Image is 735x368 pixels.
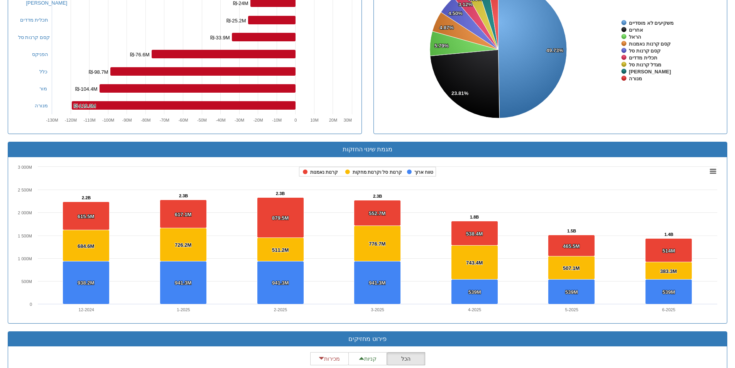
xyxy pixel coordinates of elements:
[373,194,382,198] tspan: 2.3B
[18,188,32,192] tspan: 2 500M
[18,34,50,40] a: קסם קרנות סל
[175,280,191,286] tspan: 941.3M
[343,118,351,122] text: 30M
[274,307,287,312] text: 2-2025
[30,302,32,307] text: 0
[629,62,661,68] tspan: מגדל קרנות סל
[348,352,387,365] button: קניות
[546,47,564,53] tspan: 49.73%
[466,231,483,237] tspan: 538.4M
[46,118,58,122] text: -130M
[18,256,32,261] tspan: 1 000M
[565,307,578,312] text: 5-2025
[310,170,338,175] tspan: קרנות נאמנות
[567,229,576,233] tspan: 1.5B
[178,118,188,122] text: -60M
[75,86,98,92] tspan: ₪-104.4M
[629,20,674,26] tspan: משקיעים לא מוסדיים
[35,103,48,109] a: מנורה
[235,118,244,122] text: -30M
[662,248,675,254] tspan: 514M
[664,232,673,237] tspan: 1.4B
[660,268,677,274] tspan: 383.3M
[310,352,349,365] button: מכירות
[563,243,580,249] tspan: 465.5M
[458,2,473,7] tspan: 3.12%
[141,118,150,122] text: -80M
[175,242,191,248] tspan: 726.2M
[14,336,721,343] h3: פירוט מחזיקים
[629,48,661,54] tspan: קסם קרנות סל
[78,243,94,249] tspan: 684.6M
[177,307,190,312] text: 1-2025
[272,215,289,221] tspan: 879.5M
[102,118,114,122] text: -100M
[369,210,385,216] tspan: 552.7M
[74,103,96,109] tspan: ₪-119.3M
[353,170,402,175] tspan: קרנות סל וקרנות מחקות
[233,0,248,6] tspan: ₪-24M
[629,41,671,47] tspan: קסם קרנות נאמנות
[310,118,318,122] text: 10M
[159,118,169,122] text: -70M
[466,260,483,266] tspan: 743.4M
[21,279,32,284] text: 500M
[197,118,206,122] text: -50M
[369,280,385,286] tspan: 941.3M
[629,27,643,33] tspan: אחרים
[253,118,263,122] text: -20M
[83,118,95,122] text: -110M
[629,76,642,81] tspan: מנורה
[371,307,384,312] text: 3-2025
[122,118,132,122] text: -90M
[369,241,385,247] tspan: 776.7M
[387,352,425,365] button: הכל
[179,193,188,198] tspan: 2.3B
[294,118,297,122] text: 0
[434,43,449,49] tspan: 5.79%
[226,18,246,24] tspan: ₪-25.2M
[14,146,721,153] h3: מגמת שינוי החזקות
[272,280,289,286] tspan: 941.3M
[216,118,225,122] text: -40M
[448,10,463,16] tspan: 4.50%
[32,51,48,57] a: הפניקס
[79,307,94,312] text: 12-2024
[329,118,337,122] text: 20M
[451,90,469,96] tspan: 23.81%
[130,52,149,58] tspan: ₪-76.6M
[78,280,94,286] tspan: 938.2M
[210,35,230,41] tspan: ₪-33.9M
[78,214,94,219] tspan: 615.5M
[82,195,91,200] tspan: 2.2B
[470,215,479,219] tspan: 1.8B
[18,234,32,238] tspan: 1 500M
[468,307,481,312] text: 4-2025
[272,118,282,122] text: -10M
[64,118,76,122] text: -120M
[468,289,481,295] tspan: 539M
[629,55,657,61] tspan: תכלית מדדים
[439,25,454,31] tspan: 4.87%
[175,212,191,217] tspan: 617.1M
[18,165,32,170] tspan: 3 000M
[662,289,675,295] tspan: 539M
[18,210,32,215] tspan: 2 000M
[629,69,671,75] tspan: [PERSON_NAME]
[276,191,285,196] tspan: 2.3B
[563,265,580,271] tspan: 507.1M
[20,17,49,23] a: תכלית מדדים
[272,247,289,253] tspan: 511.2M
[629,34,641,40] tspan: הראל
[662,307,675,312] text: 6-2025
[89,69,108,75] tspan: ₪-98.7M
[39,69,47,75] a: כלל
[39,86,47,92] a: מור
[565,289,578,295] tspan: 539M
[414,170,433,175] tspan: טווח ארוך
